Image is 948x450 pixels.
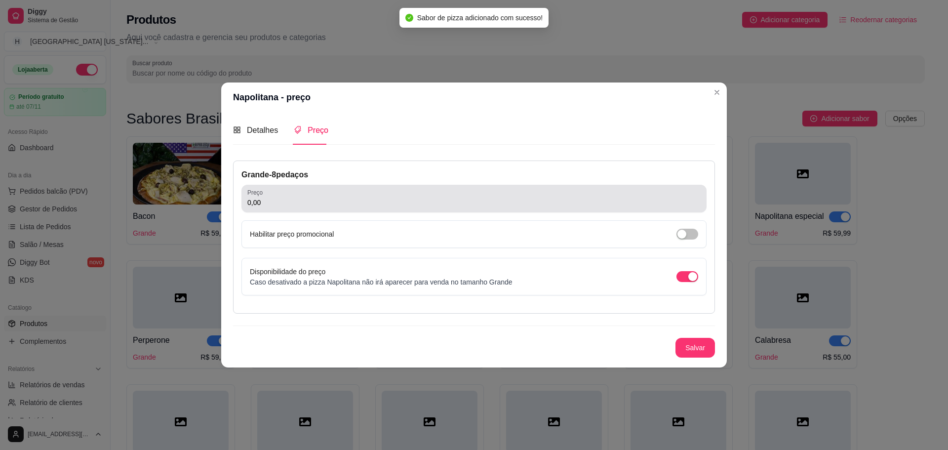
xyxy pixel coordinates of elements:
[405,14,413,22] span: check-circle
[250,230,334,238] label: Habilitar preço promocional
[294,126,302,134] span: tags
[241,169,707,181] div: Grande - 8 pedaços
[308,126,328,134] span: Preço
[247,198,701,207] input: Preço
[675,338,715,358] button: Salvar
[417,14,543,22] span: Sabor de pizza adicionado com sucesso!
[709,84,725,100] button: Close
[247,188,266,197] label: Preço
[250,268,325,276] label: Disponibilidade do preço
[221,82,727,112] header: Napolitana - preço
[250,277,513,287] p: Caso desativado a pizza Napolitana não irá aparecer para venda no tamanho Grande
[233,126,241,134] span: appstore
[247,126,278,134] span: Detalhes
